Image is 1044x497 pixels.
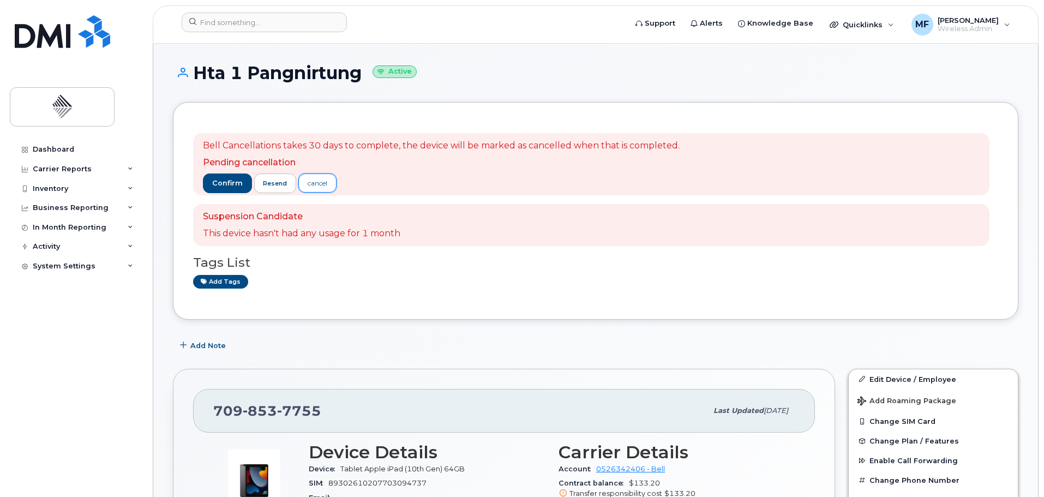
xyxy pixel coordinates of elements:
span: 7755 [277,403,321,419]
span: 709 [213,403,321,419]
p: Bell Cancellations takes 30 days to complete, the device will be marked as cancelled when that is... [203,140,680,152]
a: 0526342406 - Bell [596,465,665,473]
div: cancel [308,178,327,188]
span: Enable Call Forwarding [869,457,958,465]
p: This device hasn't had any usage for 1 month [203,227,400,240]
h1: Hta 1 Pangnirtung [173,63,1018,82]
button: Enable Call Forwarding [849,451,1018,470]
span: Last updated [713,406,764,415]
span: SIM [309,479,328,487]
button: Change Plan / Features [849,431,1018,451]
span: Add Roaming Package [857,397,956,407]
button: Change Phone Number [849,470,1018,490]
h3: Carrier Details [559,442,795,462]
a: Edit Device / Employee [849,369,1018,389]
button: confirm [203,173,252,193]
span: Change Plan / Features [869,437,959,445]
span: [DATE] [764,406,788,415]
a: Add tags [193,275,248,289]
small: Active [373,65,417,78]
button: Add Roaming Package [849,389,1018,411]
p: Pending cancellation [203,157,680,169]
p: Suspension Candidate [203,211,400,223]
button: Add Note [173,336,235,356]
span: Account [559,465,596,473]
span: Add Note [190,340,226,351]
button: Change SIM Card [849,411,1018,431]
span: 853 [243,403,277,419]
span: Contract balance [559,479,629,487]
span: resend [263,179,287,188]
h3: Tags List [193,256,998,270]
span: 89302610207703094737 [328,479,427,487]
button: resend [254,173,297,193]
span: Device [309,465,340,473]
span: confirm [212,178,243,188]
span: Tablet Apple iPad (10th Gen) 64GB [340,465,465,473]
h3: Device Details [309,442,545,462]
a: cancel [298,173,337,193]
